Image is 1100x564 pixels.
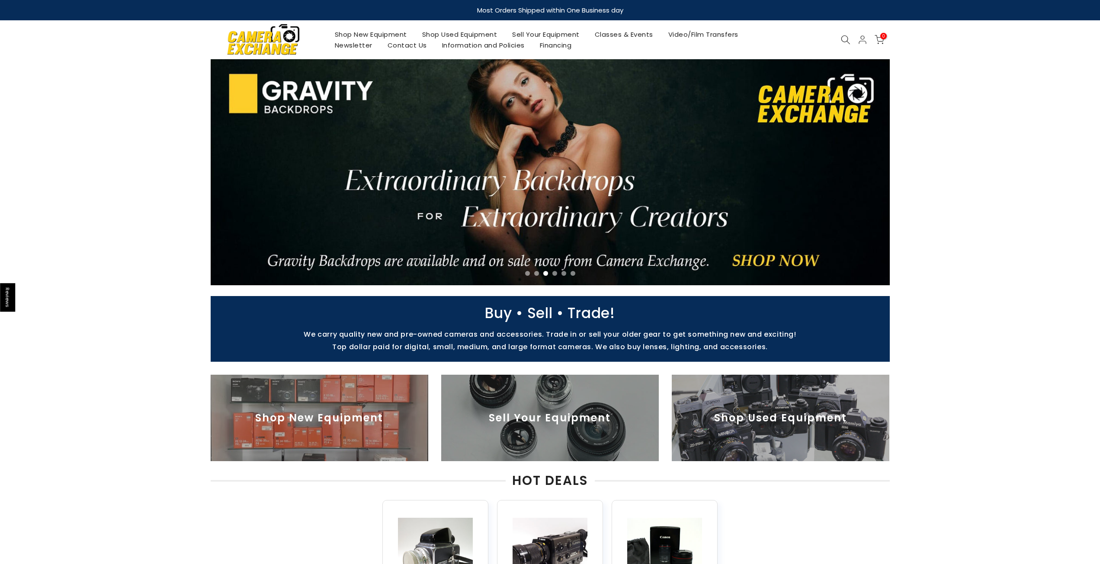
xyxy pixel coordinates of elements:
p: Buy • Sell • Trade! [206,309,894,317]
a: Shop Used Equipment [414,29,505,40]
li: Page dot 2 [534,271,539,276]
a: Contact Us [380,40,434,51]
a: Information and Policies [434,40,532,51]
p: Top dollar paid for digital, small, medium, and large format cameras. We also buy lenses, lightin... [206,343,894,351]
a: 0 [875,35,884,45]
li: Page dot 1 [525,271,530,276]
li: Page dot 6 [571,271,575,276]
a: Sell Your Equipment [505,29,587,40]
li: Page dot 4 [552,271,557,276]
p: We carry quality new and pre-owned cameras and accessories. Trade in or sell your older gear to g... [206,330,894,338]
a: Newsletter [327,40,380,51]
span: 0 [880,33,887,39]
a: Financing [532,40,579,51]
strong: Most Orders Shipped within One Business day [477,6,623,15]
li: Page dot 3 [543,271,548,276]
li: Page dot 5 [561,271,566,276]
a: Shop New Equipment [327,29,414,40]
a: Classes & Events [587,29,661,40]
a: Video/Film Transfers [661,29,746,40]
span: HOT DEALS [506,474,595,487]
